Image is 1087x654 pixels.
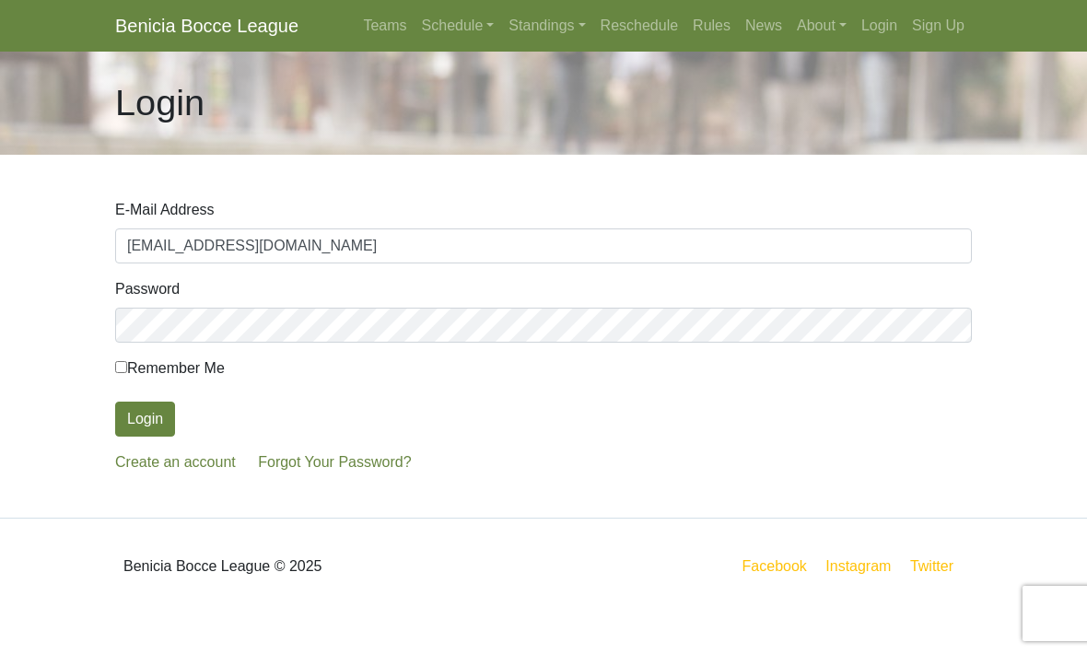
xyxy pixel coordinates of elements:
label: Password [115,278,180,300]
div: Benicia Bocce League © 2025 [101,533,543,600]
a: Create an account [115,454,236,470]
a: Sign Up [905,7,972,44]
a: Standings [501,7,592,44]
a: Teams [356,7,414,44]
button: Login [115,402,175,437]
a: News [738,7,789,44]
a: About [789,7,854,44]
a: Forgot Your Password? [258,454,411,470]
label: E-Mail Address [115,199,215,221]
a: Twitter [906,555,968,578]
a: Instagram [822,555,894,578]
a: Schedule [415,7,502,44]
h1: Login [115,81,205,125]
input: Remember Me [115,361,127,373]
label: Remember Me [115,357,225,380]
a: Benicia Bocce League [115,7,298,44]
a: Rules [685,7,738,44]
a: Login [854,7,905,44]
a: Facebook [739,555,811,578]
a: Reschedule [593,7,686,44]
